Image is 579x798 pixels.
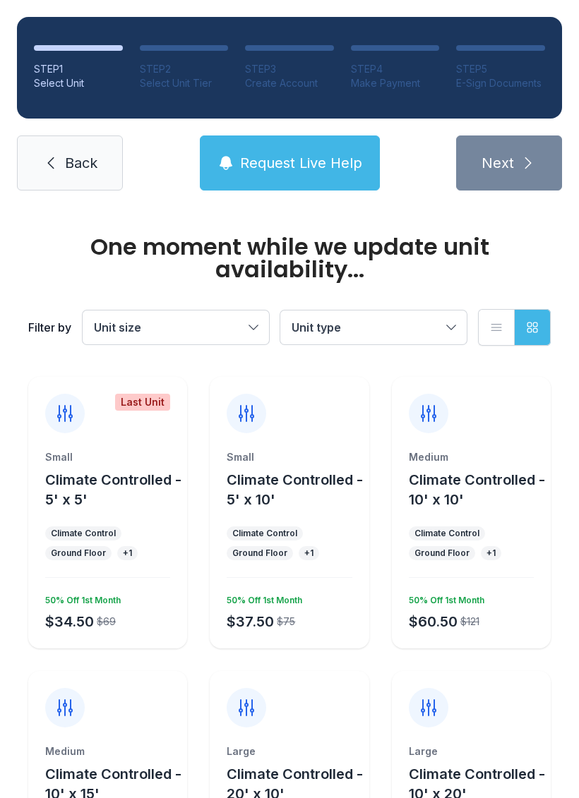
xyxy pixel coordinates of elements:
div: $75 [277,615,295,629]
div: Small [45,450,170,464]
span: Climate Controlled - 5' x 10' [227,471,363,508]
div: STEP 2 [140,62,229,76]
div: 50% Off 1st Month [40,589,121,606]
div: $37.50 [227,612,274,631]
div: STEP 1 [34,62,123,76]
div: Ground Floor [414,548,470,559]
span: Climate Controlled - 5' x 5' [45,471,181,508]
div: Medium [45,744,170,758]
div: Medium [409,450,534,464]
div: Ground Floor [51,548,106,559]
div: One moment while we update unit availability... [28,236,551,281]
div: Large [227,744,352,758]
button: Climate Controlled - 10' x 10' [409,470,545,509]
div: Make Payment [351,76,440,90]
div: + 1 [487,548,496,559]
button: Unit size [83,310,269,344]
div: $121 [460,615,479,629]
div: Climate Control [51,528,116,539]
div: Select Unit Tier [140,76,229,90]
span: Unit size [94,320,141,334]
button: Climate Controlled - 5' x 10' [227,470,363,509]
div: Filter by [28,319,71,336]
span: Request Live Help [240,153,362,173]
button: Climate Controlled - 5' x 5' [45,470,181,509]
div: STEP 4 [351,62,440,76]
div: Last Unit [115,394,170,411]
div: Large [409,744,534,758]
div: + 1 [123,548,132,559]
div: $34.50 [45,612,94,631]
span: Unit type [292,320,341,334]
div: 50% Off 1st Month [403,589,484,606]
button: Unit type [280,310,467,344]
div: + 1 [304,548,314,559]
div: Climate Control [232,528,297,539]
div: Ground Floor [232,548,287,559]
span: Back [65,153,97,173]
div: $69 [97,615,116,629]
div: E-Sign Documents [456,76,545,90]
div: STEP 3 [245,62,334,76]
span: Climate Controlled - 10' x 10' [409,471,545,508]
div: $60.50 [409,612,458,631]
div: 50% Off 1st Month [221,589,302,606]
div: Create Account [245,76,334,90]
div: Small [227,450,352,464]
span: Next [482,153,514,173]
div: Select Unit [34,76,123,90]
div: Climate Control [414,528,479,539]
div: STEP 5 [456,62,545,76]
